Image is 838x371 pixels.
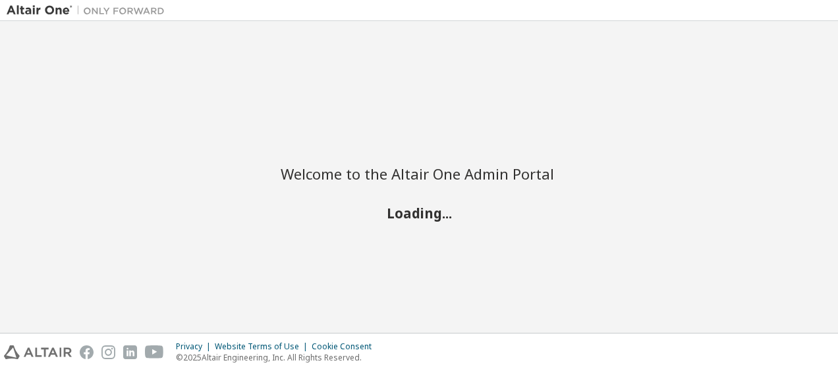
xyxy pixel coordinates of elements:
img: Altair One [7,4,171,17]
div: Cookie Consent [312,341,379,352]
img: instagram.svg [101,345,115,359]
img: linkedin.svg [123,345,137,359]
div: Website Terms of Use [215,341,312,352]
div: Privacy [176,341,215,352]
img: youtube.svg [145,345,164,359]
p: © 2025 Altair Engineering, Inc. All Rights Reserved. [176,352,379,363]
img: facebook.svg [80,345,94,359]
h2: Welcome to the Altair One Admin Portal [281,164,557,183]
img: altair_logo.svg [4,345,72,359]
h2: Loading... [281,205,557,222]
